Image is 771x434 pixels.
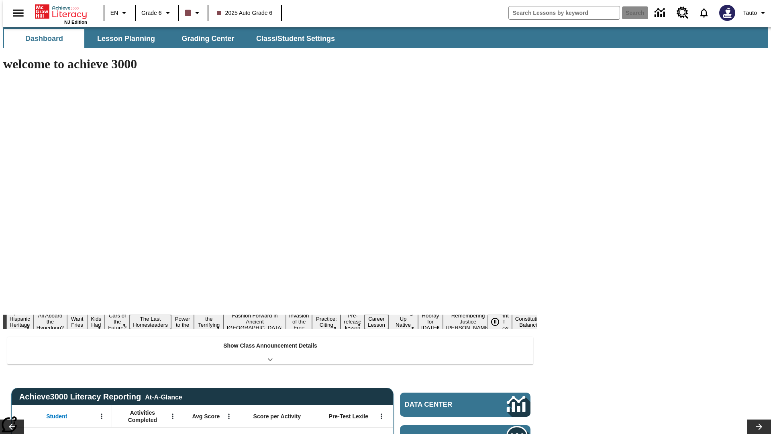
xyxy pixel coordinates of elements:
div: At-A-Glance [145,392,182,401]
button: Class color is dark brown. Change class color [182,6,205,20]
button: Slide 3 Do You Want Fries With That? [67,303,87,341]
button: Open Menu [96,410,108,422]
button: Slide 16 Remembering Justice O'Connor [443,311,494,332]
button: Slide 10 The Invasion of the Free CD [286,305,312,338]
span: Grade 6 [141,9,162,17]
div: Pause [487,315,511,329]
button: Dashboard [4,29,84,48]
button: Select a new avatar [714,2,740,23]
span: Achieve3000 Literacy Reporting [19,392,182,401]
div: SubNavbar [3,29,342,48]
button: Slide 1 ¡Viva Hispanic Heritage Month! [6,309,33,335]
a: Resource Center, Will open in new tab [672,2,693,24]
button: Slide 2 All Aboard the Hyperloop? [33,311,67,332]
button: Open Menu [223,410,235,422]
button: Lesson Planning [86,29,166,48]
div: Home [35,3,87,25]
button: Slide 9 Fashion Forward in Ancient Rome [224,311,286,332]
span: Data Center [405,401,480,409]
button: Slide 13 Career Lesson [365,315,388,329]
button: Lesson carousel, Next [747,420,771,434]
span: Avg Score [192,413,220,420]
button: Slide 5 Cars of the Future? [105,311,130,332]
a: Notifications [693,2,714,23]
a: Home [35,4,87,20]
button: Class/Student Settings [250,29,341,48]
button: Slide 18 The Constitution's Balancing Act [512,309,551,335]
h1: welcome to achieve 3000 [3,57,537,72]
button: Open Menu [167,410,179,422]
div: SubNavbar [3,27,768,48]
button: Slide 11 Mixed Practice: Citing Evidence [312,309,341,335]
button: Slide 7 Solar Power to the People [171,309,194,335]
div: Show Class Announcement Details [7,337,533,364]
span: EN [110,9,118,17]
button: Pause [487,315,503,329]
button: Slide 12 Pre-release lesson [341,311,365,332]
span: Pre-Test Lexile [329,413,369,420]
button: Profile/Settings [740,6,771,20]
span: Tauto [743,9,757,17]
button: Slide 8 Attack of the Terrifying Tomatoes [194,309,224,335]
p: Show Class Announcement Details [223,342,317,350]
button: Slide 14 Cooking Up Native Traditions [388,309,418,335]
span: 2025 Auto Grade 6 [217,9,273,17]
span: Student [46,413,67,420]
img: Avatar [719,5,735,21]
button: Slide 4 Dirty Jobs Kids Had To Do [87,303,105,341]
button: Grade: Grade 6, Select a grade [138,6,176,20]
input: search field [509,6,620,19]
button: Slide 15 Hooray for Constitution Day! [418,311,443,332]
span: NJ Edition [64,20,87,25]
a: Data Center [400,393,530,417]
span: Activities Completed [116,409,169,424]
button: Slide 6 The Last Homesteaders [130,315,171,329]
button: Language: EN, Select a language [107,6,133,20]
button: Grading Center [168,29,248,48]
span: Score per Activity [253,413,301,420]
a: Data Center [650,2,672,24]
button: Open Menu [375,410,388,422]
button: Open side menu [6,1,30,25]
